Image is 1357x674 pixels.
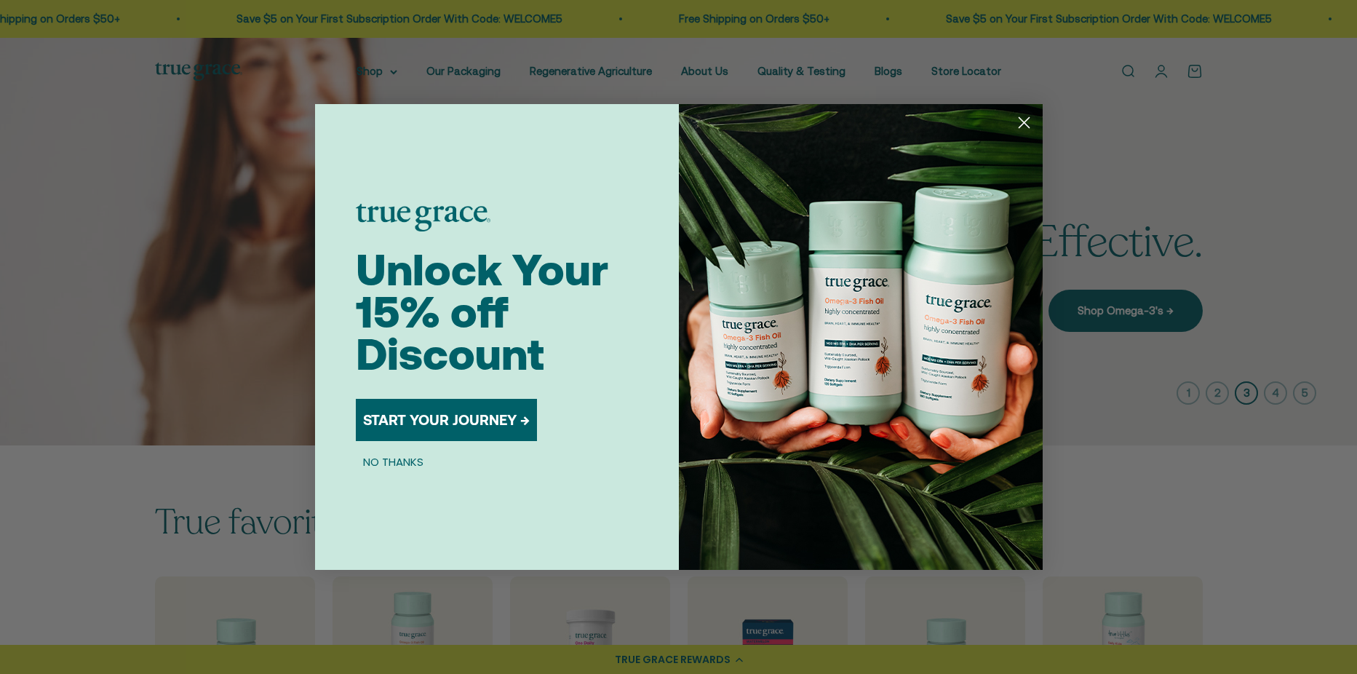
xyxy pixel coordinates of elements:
[356,453,431,470] button: NO THANKS
[356,245,608,379] span: Unlock Your 15% off Discount
[1011,110,1037,135] button: Close dialog
[356,204,490,231] img: logo placeholder
[356,399,537,441] button: START YOUR JOURNEY →
[679,104,1043,570] img: 098727d5-50f8-4f9b-9554-844bb8da1403.jpeg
